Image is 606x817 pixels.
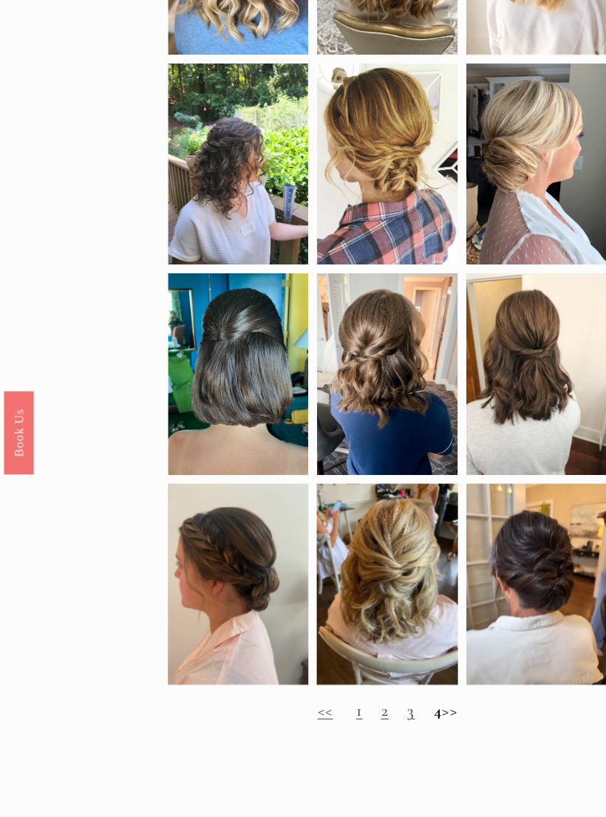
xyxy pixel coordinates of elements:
a: 3 [395,682,402,701]
a: 1 [345,682,351,701]
a: Book Us [4,383,33,463]
h2: >> [163,683,588,702]
a: << [307,682,322,701]
a: 2 [369,682,376,701]
strong: 4 [420,682,428,701]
